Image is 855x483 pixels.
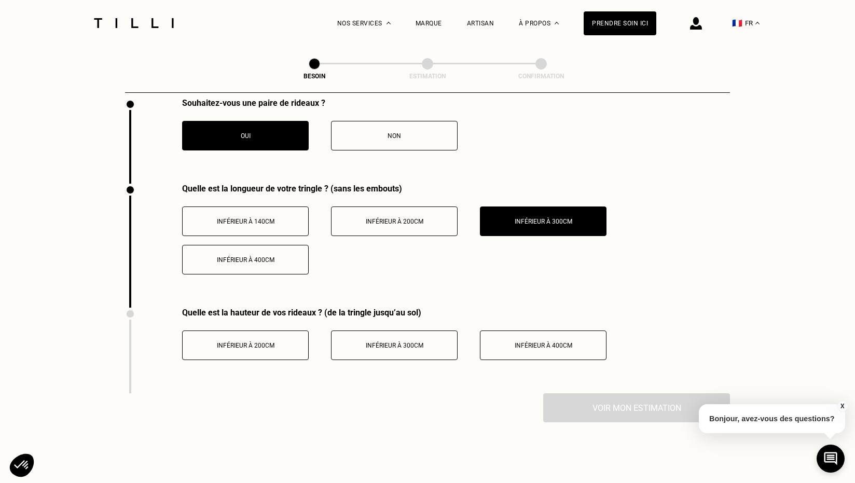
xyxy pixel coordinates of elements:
div: Quelle est la hauteur de vos rideaux ? (de la tringle jusqu’au sol) [182,308,606,318]
img: icône connexion [690,17,702,30]
span: Inférieur à 300cm [515,218,572,225]
button: Inférieur à 200cm [331,206,458,236]
img: Logo du service de couturière Tilli [90,18,177,28]
button: Oui [182,121,309,150]
img: Menu déroulant à propos [555,22,559,24]
button: Inférieur à 200cm [182,330,309,360]
a: Marque [416,20,442,27]
button: X [837,401,847,412]
button: Inférieur à 300cm [331,330,458,360]
span: Non [388,132,401,140]
div: Besoin [263,73,366,80]
a: Prendre soin ici [584,11,656,35]
button: Non [331,121,458,150]
img: menu déroulant [755,22,760,24]
button: Inférieur à 300cm [480,206,606,236]
span: Inférieur à 140cm [217,218,274,225]
div: Estimation [376,73,479,80]
img: Menu déroulant [387,22,391,24]
span: Inférieur à 300cm [366,342,423,349]
button: Inférieur à 140cm [182,206,309,236]
span: 🇫🇷 [732,18,742,28]
button: Inférieur à 400cm [182,245,309,274]
p: Bonjour, avez-vous des questions? [699,404,845,433]
div: Souhaitez-vous une paire de rideaux ? [182,98,458,108]
span: Inférieur à 200cm [366,218,423,225]
button: Inférieur à 400cm [480,330,606,360]
span: Inférieur à 200cm [217,342,274,349]
span: Inférieur à 400cm [515,342,572,349]
div: Confirmation [489,73,593,80]
span: Inférieur à 400cm [217,256,274,264]
a: Artisan [467,20,494,27]
div: Quelle est la longueur de votre tringle ? (sans les embouts) [182,184,730,194]
span: Oui [241,132,251,140]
